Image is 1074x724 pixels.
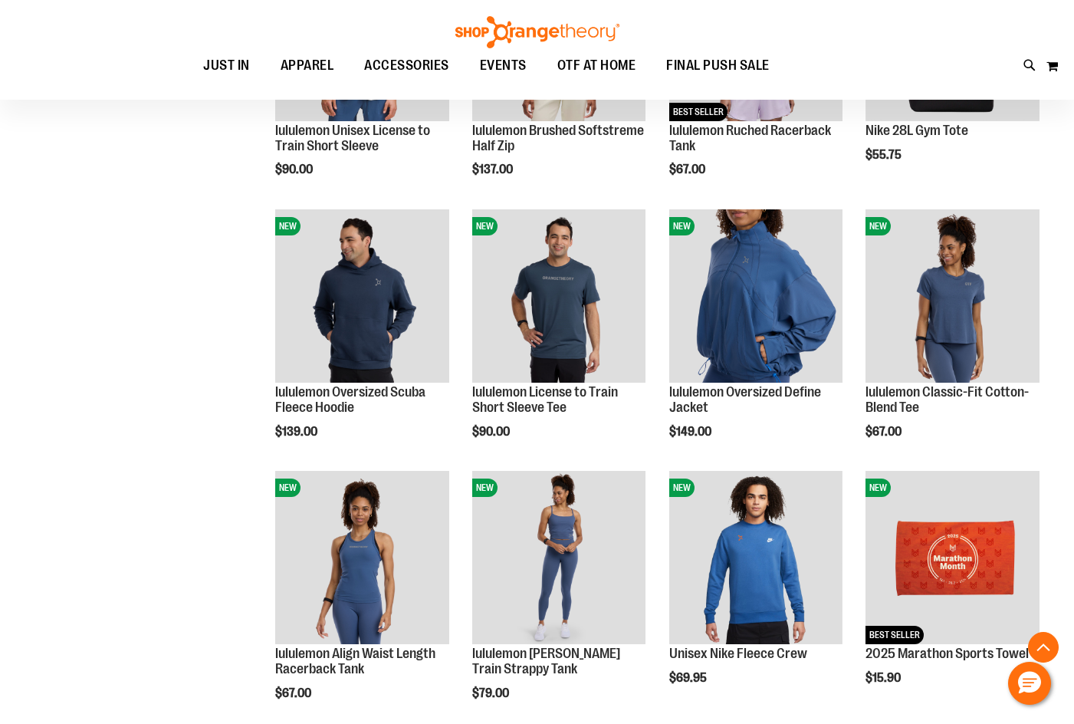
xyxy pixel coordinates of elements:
div: product [268,202,457,478]
a: FINAL PUSH SALE [651,48,785,84]
span: BEST SELLER [865,626,924,644]
button: Back To Top [1028,632,1059,663]
span: $137.00 [472,163,515,176]
a: lululemon Classic-Fit Cotton-Blend Tee [865,384,1029,415]
span: NEW [865,479,891,497]
span: BEST SELLER [669,103,727,121]
span: NEW [275,217,301,235]
span: $69.95 [669,671,709,685]
a: lululemon Classic-Fit Cotton-Blend TeeNEW [865,209,1040,386]
span: NEW [275,479,301,497]
a: lululemon Oversized Define Jacket [669,384,821,415]
a: APPAREL [265,48,350,84]
span: JUST IN [203,48,250,83]
a: lululemon License to Train Short Sleeve Tee [472,384,618,415]
a: lululemon Brushed Softstreme Half Zip [472,123,644,153]
img: lululemon Oversized Scuba Fleece Hoodie [275,209,449,383]
span: APPAREL [281,48,334,83]
img: lululemon Oversized Define Jacket [669,209,843,383]
a: Unisex Nike Fleece CrewNEW [669,471,843,647]
span: $67.00 [275,686,314,700]
div: product [858,202,1047,478]
a: OTF AT HOME [542,48,652,84]
button: Hello, have a question? Let’s chat. [1008,662,1051,705]
a: Unisex Nike Fleece Crew [669,646,807,661]
span: OTF AT HOME [557,48,636,83]
img: lululemon Align Waist Length Racerback Tank [275,471,449,645]
span: ACCESSORIES [364,48,449,83]
span: $149.00 [669,425,714,439]
span: NEW [669,217,695,235]
span: $90.00 [275,163,315,176]
span: $67.00 [669,163,708,176]
a: lululemon Align Waist Length Racerback TankNEW [275,471,449,647]
div: product [465,202,654,478]
span: $15.90 [865,671,903,685]
a: lululemon Align Waist Length Racerback Tank [275,646,435,676]
span: NEW [669,479,695,497]
img: 2025 Marathon Sports Towel [865,471,1040,645]
img: lululemon License to Train Short Sleeve Tee [472,209,646,383]
span: $79.00 [472,686,511,700]
img: Shop Orangetheory [453,16,622,48]
span: $67.00 [865,425,904,439]
a: Nike 28L Gym Tote [865,123,968,138]
a: ACCESSORIES [349,48,465,84]
a: 2025 Marathon Sports Towel [865,646,1029,661]
a: lululemon Unisex License to Train Short Sleeve [275,123,430,153]
span: $55.75 [865,148,904,162]
span: $139.00 [275,425,320,439]
a: lululemon Ruched Racerback Tank [669,123,831,153]
a: lululemon Oversized Scuba Fleece HoodieNEW [275,209,449,386]
span: FINAL PUSH SALE [666,48,770,83]
img: Unisex Nike Fleece Crew [669,471,843,645]
a: lululemon [PERSON_NAME] Train Strappy Tank [472,646,620,676]
div: product [662,463,851,724]
a: lululemon License to Train Short Sleeve TeeNEW [472,209,646,386]
div: product [858,463,1047,724]
a: lululemon Wunder Train Strappy TankNEW [472,471,646,647]
div: product [662,202,851,478]
span: EVENTS [480,48,527,83]
img: lululemon Wunder Train Strappy Tank [472,471,646,645]
span: NEW [472,217,498,235]
img: lululemon Classic-Fit Cotton-Blend Tee [865,209,1040,383]
a: EVENTS [465,48,542,84]
a: lululemon Oversized Define JacketNEW [669,209,843,386]
a: 2025 Marathon Sports TowelNEWBEST SELLER [865,471,1040,647]
a: lululemon Oversized Scuba Fleece Hoodie [275,384,425,415]
span: NEW [472,479,498,497]
span: NEW [865,217,891,235]
a: JUST IN [188,48,265,83]
span: $90.00 [472,425,512,439]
